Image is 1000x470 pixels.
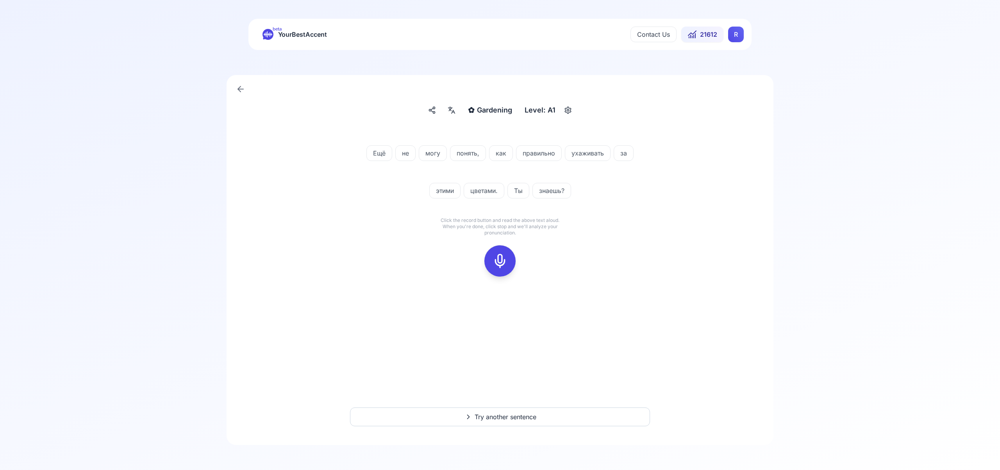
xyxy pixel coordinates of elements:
span: знаешь? [533,186,571,195]
p: Click the record button and read the above text aloud. When you're done, click stop and we'll ana... [437,217,562,236]
span: YourBestAccent [278,29,327,40]
span: цветами. [464,186,504,195]
button: за [614,145,634,161]
span: Ты [508,186,529,195]
div: R [728,27,744,42]
span: Gardening [477,105,512,116]
button: Try another sentence [350,407,650,426]
span: могу [419,148,446,158]
span: понять, [450,148,486,158]
button: правильно [516,145,562,161]
span: не [396,148,415,158]
div: Level: A1 [521,103,559,117]
button: ухаживать [565,145,611,161]
button: Ещё [366,145,392,161]
span: Ещё [367,148,392,158]
button: 21612 [681,27,723,42]
button: понять, [450,145,486,161]
button: не [395,145,416,161]
button: Ты [507,183,529,198]
button: этими [429,183,461,198]
span: правильно [516,148,561,158]
a: betaYourBestAccent [256,29,333,40]
span: 21612 [700,30,717,39]
button: RR [728,27,744,42]
button: цветами. [464,183,504,198]
span: ✿ [468,105,475,116]
button: ✿Gardening [465,103,515,117]
button: как [489,145,513,161]
span: beta [273,26,282,32]
span: Try another sentence [475,412,536,422]
button: Level: A1 [521,103,574,117]
span: как [489,148,512,158]
span: за [614,148,633,158]
span: ухаживать [565,148,610,158]
button: Contact Us [630,27,677,42]
span: этими [430,186,460,195]
button: знаешь? [532,183,571,198]
button: могу [419,145,447,161]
